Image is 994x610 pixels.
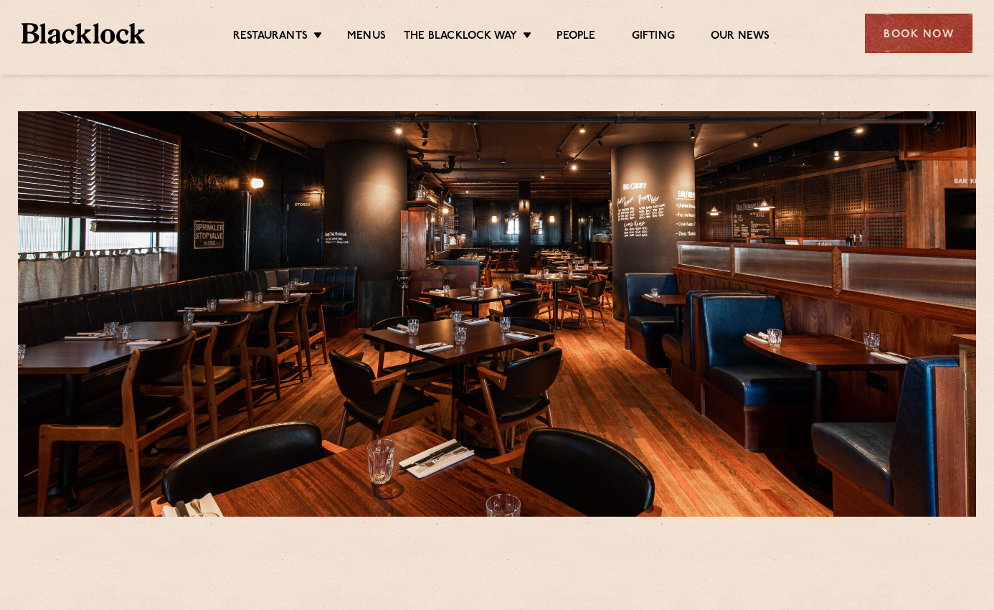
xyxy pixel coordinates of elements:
[22,23,145,44] img: BL_Textured_Logo-footer-cropped.svg
[347,29,386,45] a: Menus
[404,29,517,45] a: The Blacklock Way
[632,29,675,45] a: Gifting
[557,29,595,45] a: People
[711,29,770,45] a: Our News
[865,14,972,53] div: Book Now
[233,29,308,45] a: Restaurants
